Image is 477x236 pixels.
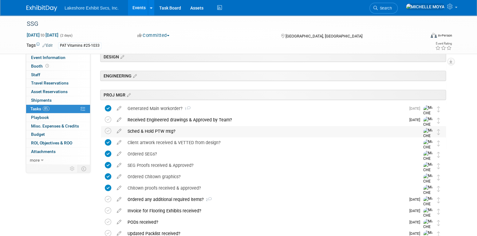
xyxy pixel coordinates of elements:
[423,116,432,144] img: MICHELLE MOYA
[124,206,406,216] div: Invoice for Flooring Exhibits received?
[65,6,119,10] span: Lakeshore Exhibit Svcs, Inc.
[31,55,65,60] span: Event Information
[40,33,45,37] span: to
[31,98,52,103] span: Shipments
[26,71,90,79] a: Staff
[114,106,124,111] a: edit
[31,72,40,77] span: Staff
[31,64,50,69] span: Booth
[26,42,53,49] td: Tags
[26,88,90,96] a: Asset Reservations
[369,3,398,14] a: Search
[58,42,101,49] div: PAT Vitamins #25-1033
[78,165,90,173] td: Toggle Event Tabs
[437,152,440,158] i: Move task
[100,71,446,81] div: ENGINEERING
[114,185,124,191] a: edit
[26,147,90,156] a: Attachments
[114,163,124,168] a: edit
[30,106,49,111] span: Tasks
[114,174,124,179] a: edit
[437,175,440,180] i: Move task
[114,151,124,157] a: edit
[60,33,73,37] span: (2 days)
[124,126,411,136] div: Sched & Hold PTW mtg?
[124,183,411,193] div: Chitown proofs received & approved?
[114,219,124,225] a: edit
[409,231,423,236] span: [DATE]
[26,5,57,11] img: ExhibitDay
[26,105,90,113] a: Tasks8%
[124,160,411,171] div: SEG Proofs received & Approved?
[435,42,452,45] div: Event Rating
[409,220,423,224] span: [DATE]
[423,139,432,166] img: MICHELLE MOYA
[409,209,423,213] span: [DATE]
[423,162,432,189] img: MICHELLE MOYA
[409,106,423,111] span: [DATE]
[437,186,440,192] i: Move task
[285,34,362,38] span: [GEOGRAPHIC_DATA], [GEOGRAPHIC_DATA]
[437,197,440,203] i: Move task
[423,128,432,155] img: MICHELLE MOYA
[31,149,56,154] span: Attachments
[26,32,59,38] span: [DATE] [DATE]
[431,33,437,38] img: Format-Inperson.png
[124,171,411,182] div: Ordered Chitown graphics?
[114,128,124,134] a: edit
[124,137,411,148] div: Client artwork received & VETTED from design?
[26,96,90,104] a: Shipments
[423,151,432,178] img: MICHELLE MOYA
[26,156,90,164] a: more
[31,124,79,128] span: Misc. Expenses & Credits
[67,165,78,173] td: Personalize Event Tab Strip
[423,185,432,212] img: MICHELLE MOYA
[183,107,191,111] span: 1
[438,33,452,38] div: In-Person
[114,117,124,123] a: edit
[31,115,49,120] span: Playbook
[26,62,90,70] a: Booth
[43,106,49,111] span: 8%
[437,209,440,214] i: Move task
[378,6,392,10] span: Search
[26,79,90,87] a: Travel Reservations
[124,115,406,125] div: Received Engineered drawings & Approved by Team?
[406,3,445,10] img: MICHELLE MOYA
[204,198,212,202] span: 2
[26,139,90,147] a: ROI, Objectives & ROO
[100,90,446,100] div: PROJ MGR
[437,118,440,124] i: Move task
[423,105,432,132] img: MICHELLE MOYA
[135,32,172,39] button: Committed
[437,140,440,146] i: Move task
[409,118,423,122] span: [DATE]
[31,140,72,145] span: ROI, Objectives & ROO
[114,140,124,145] a: edit
[437,129,440,135] i: Move task
[423,173,432,200] img: MICHELLE MOYA
[26,122,90,130] a: Misc. Expenses & Credits
[25,18,416,29] div: SSG
[26,113,90,122] a: Playbook
[26,130,90,139] a: Budget
[437,220,440,226] i: Move task
[31,81,69,85] span: Travel Reservations
[100,52,446,62] div: DESIGN
[124,103,406,114] div: Generated Main workorder?
[437,163,440,169] i: Move task
[124,149,411,159] div: Ordered SEGs?
[26,53,90,62] a: Event Information
[124,194,406,205] div: Ordered any additional required items?
[44,64,50,68] span: Booth not reserved yet
[124,217,406,227] div: PODs received?
[132,73,137,79] a: Edit sections
[114,197,124,202] a: edit
[30,158,40,163] span: more
[437,106,440,112] i: Move task
[389,32,452,41] div: Event Format
[409,197,423,202] span: [DATE]
[114,208,124,214] a: edit
[119,53,124,60] a: Edit sections
[423,207,432,234] img: MICHELLE MOYA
